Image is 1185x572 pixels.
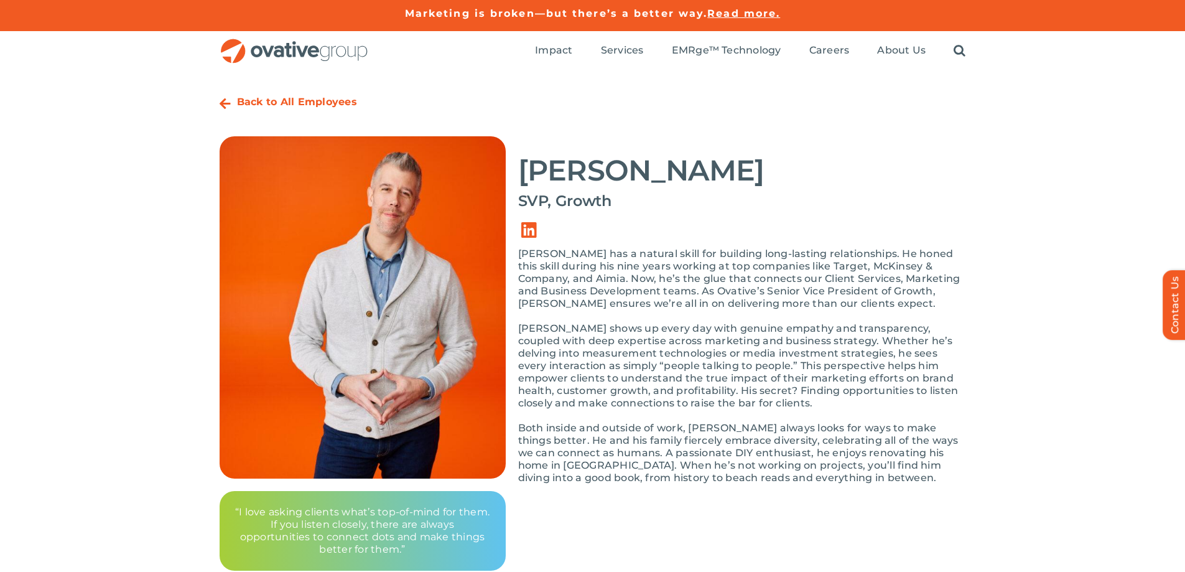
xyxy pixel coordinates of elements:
a: Marketing is broken—but there’s a better way. [405,7,708,19]
span: Impact [535,44,572,57]
a: Search [954,44,965,58]
img: Bio – Jesse [220,136,506,479]
h2: [PERSON_NAME] [518,155,966,186]
a: About Us [877,44,926,58]
p: [PERSON_NAME] has a natural skill for building long-lasting relationships. He honed this skill du... [518,248,966,310]
a: Link to https://www.linkedin.com/in/jessegrittner/ [512,213,547,248]
span: Careers [809,44,850,57]
span: About Us [877,44,926,57]
p: [PERSON_NAME] shows up every day with genuine empathy and transparency, coupled with deep experti... [518,322,966,410]
a: Back to All Employees [237,96,357,108]
p: Both inside and outside of work, [PERSON_NAME] always looks for ways to make things better. He an... [518,422,966,484]
a: Careers [809,44,850,58]
a: Link to https://ovative.com/about-us/people/ [220,98,231,110]
a: Impact [535,44,572,58]
a: Services [601,44,644,58]
h4: SVP, Growth [518,192,966,210]
nav: Menu [535,31,965,71]
span: Services [601,44,644,57]
a: EMRge™ Technology [672,44,781,58]
a: Read more. [707,7,780,19]
span: EMRge™ Technology [672,44,781,57]
a: OG_Full_horizontal_RGB [220,37,369,49]
p: “I love asking clients what’s top-of-mind for them. If you listen closely, there are always oppor... [235,506,491,556]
